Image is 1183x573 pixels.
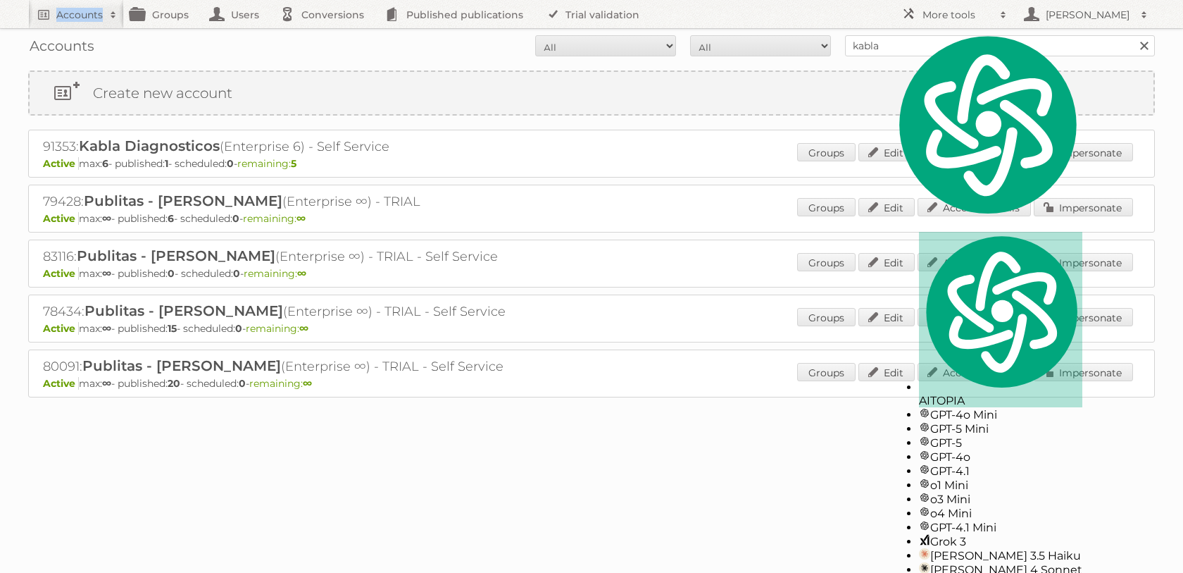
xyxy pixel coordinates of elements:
strong: 5 [291,157,296,170]
img: logo.svg [919,232,1082,391]
strong: 20 [168,377,180,390]
span: Active [43,212,79,225]
h2: [PERSON_NAME] [1042,8,1134,22]
img: gpt-black.svg [919,421,930,433]
strong: ∞ [102,377,111,390]
div: GPT-5 Mini [919,421,1082,436]
img: gpt-black.svg [919,492,930,503]
div: GPT-4.1 [919,464,1082,478]
a: Impersonate [1034,363,1133,381]
a: Edit [858,363,915,381]
strong: 1 [165,157,168,170]
span: remaining: [246,322,308,335]
div: AITOPIA [919,232,1082,407]
h2: 80091: (Enterprise ∞) - TRIAL - Self Service [43,357,536,376]
span: Publitas - [PERSON_NAME] [84,192,282,209]
strong: 15 [168,322,177,335]
strong: 0 [235,322,242,335]
span: remaining: [237,157,296,170]
p: max: - published: - scheduled: - [43,322,1140,335]
a: Groups [797,143,856,161]
h2: 78434: (Enterprise ∞) - TRIAL - Self Service [43,302,536,321]
strong: ∞ [102,267,111,280]
span: Publitas - [PERSON_NAME] [84,302,283,319]
strong: ∞ [299,322,308,335]
div: Grok 3 [919,534,1082,548]
div: o1 Mini [919,478,1082,492]
a: Impersonate [1034,143,1133,161]
a: Impersonate [1034,253,1133,271]
p: max: - published: - scheduled: - [43,267,1140,280]
a: Edit [858,308,915,326]
span: Publitas - [PERSON_NAME] [82,357,281,374]
strong: ∞ [102,322,111,335]
img: gpt-black.svg [919,464,930,475]
strong: 0 [239,377,246,390]
img: gpt-black.svg [919,407,930,419]
span: remaining: [249,377,312,390]
span: Active [43,377,79,390]
img: gpt-black.svg [919,450,930,461]
strong: ∞ [303,377,312,390]
div: o4 Mini [919,506,1082,520]
strong: ∞ [297,267,306,280]
a: Groups [797,198,856,216]
a: Impersonate [1034,308,1133,326]
div: GPT-4o [919,450,1082,464]
img: logo.svg [891,31,1082,218]
a: Edit [858,253,915,271]
h2: 83116: (Enterprise ∞) - TRIAL - Self Service [43,247,536,266]
img: claude-35-haiku.svg [919,548,930,560]
span: Kabla Diagnosticos [79,137,220,154]
strong: 0 [168,267,175,280]
strong: 0 [232,212,239,225]
img: gpt-black.svg [919,506,930,517]
p: max: - published: - scheduled: - [43,157,1140,170]
strong: 6 [168,212,174,225]
strong: ∞ [102,212,111,225]
h2: More tools [922,8,993,22]
strong: 0 [227,157,234,170]
h2: Accounts [56,8,103,22]
div: [PERSON_NAME] 3.5 Haiku [919,548,1082,562]
a: Edit [858,198,915,216]
span: remaining: [243,212,306,225]
img: gpt-black.svg [919,520,930,531]
a: Groups [797,253,856,271]
div: GPT-4.1 Mini [919,520,1082,534]
span: Active [43,157,79,170]
a: Edit [858,143,915,161]
p: max: - published: - scheduled: - [43,212,1140,225]
a: Create new account [30,72,1153,114]
div: GPT-5 [919,436,1082,450]
a: Impersonate [1034,198,1133,216]
span: Publitas - [PERSON_NAME] [77,247,275,264]
img: gpt-black.svg [919,478,930,489]
div: o3 Mini [919,492,1082,506]
span: Active [43,322,79,335]
strong: 6 [102,157,108,170]
img: gpt-black.svg [919,436,930,447]
a: Groups [797,363,856,381]
strong: 0 [233,267,240,280]
span: Active [43,267,79,280]
h2: 91353: (Enterprise 6) - Self Service [43,137,536,156]
h2: 79428: (Enterprise ∞) - TRIAL [43,192,536,211]
a: Groups [797,308,856,326]
p: max: - published: - scheduled: - [43,377,1140,390]
strong: ∞ [296,212,306,225]
div: GPT-4o Mini [919,407,1082,421]
span: remaining: [244,267,306,280]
